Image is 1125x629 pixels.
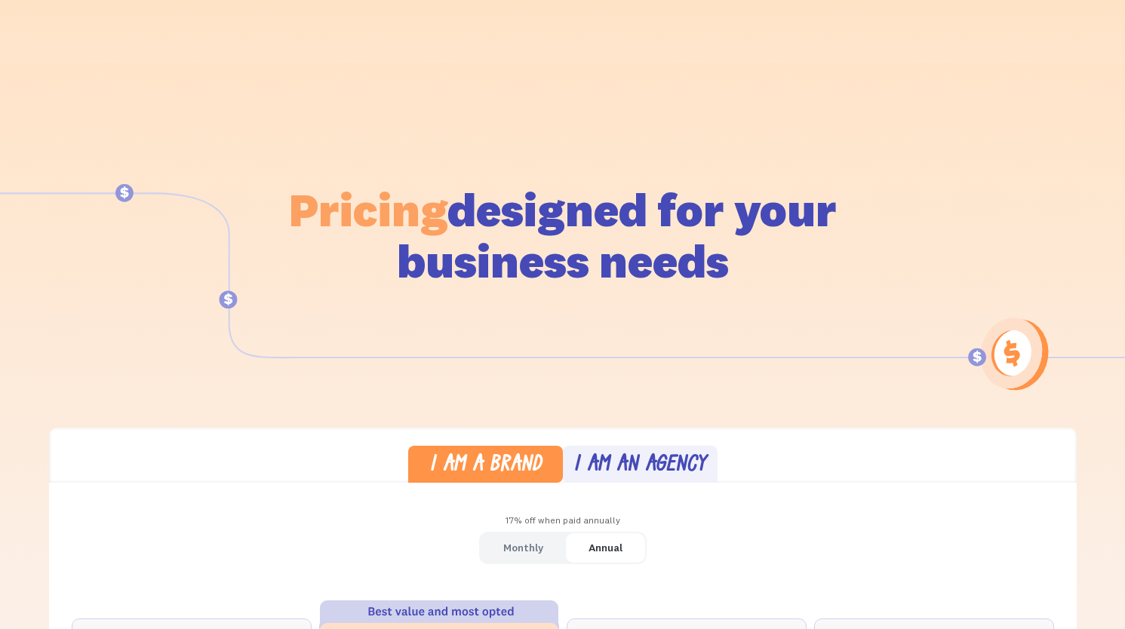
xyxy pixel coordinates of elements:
[589,537,622,559] div: Annual
[429,455,542,477] div: I am a brand
[288,184,838,287] h1: designed for your business needs
[573,455,706,477] div: I am an agency
[49,510,1077,532] div: 17% off when paid annually
[289,180,447,238] span: Pricing
[503,537,543,559] div: Monthly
